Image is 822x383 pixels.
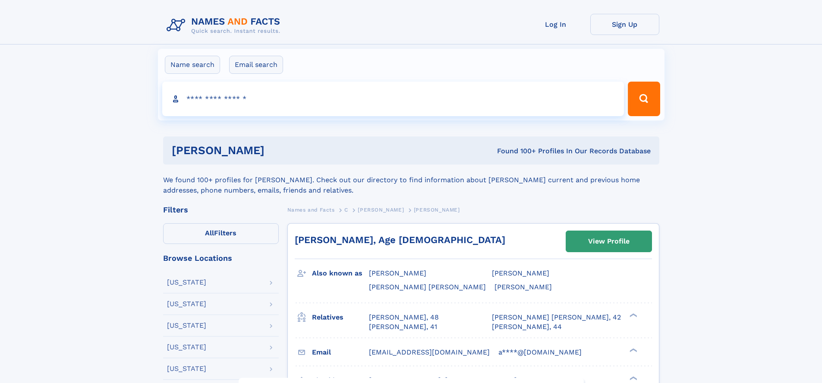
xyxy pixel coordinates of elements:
label: Email search [229,56,283,74]
a: View Profile [566,231,652,252]
span: [PERSON_NAME] [494,283,552,291]
a: [PERSON_NAME], Age [DEMOGRAPHIC_DATA] [295,234,505,245]
div: [US_STATE] [167,365,206,372]
div: Browse Locations [163,254,279,262]
a: [PERSON_NAME] [358,204,404,215]
a: [PERSON_NAME], 44 [492,322,562,332]
span: All [205,229,214,237]
input: search input [162,82,624,116]
label: Filters [163,223,279,244]
div: We found 100+ profiles for [PERSON_NAME]. Check out our directory to find information about [PERS... [163,165,659,196]
span: C [344,207,348,213]
div: Found 100+ Profiles In Our Records Database [381,146,651,156]
div: ❯ [627,312,638,318]
div: Filters [163,206,279,214]
a: [PERSON_NAME], 41 [369,322,437,332]
h3: Relatives [312,310,369,325]
div: ❯ [627,375,638,381]
div: View Profile [588,231,630,251]
span: [PERSON_NAME] [369,269,426,277]
div: [US_STATE] [167,279,206,286]
span: [PERSON_NAME] [414,207,460,213]
span: [PERSON_NAME] [492,269,549,277]
h1: [PERSON_NAME] [172,145,381,156]
a: [PERSON_NAME] [PERSON_NAME], 42 [492,313,621,322]
a: Sign Up [590,14,659,35]
button: Search Button [628,82,660,116]
a: C [344,204,348,215]
span: [PERSON_NAME] [PERSON_NAME] [369,283,486,291]
div: ❯ [627,347,638,353]
img: Logo Names and Facts [163,14,287,37]
a: Names and Facts [287,204,335,215]
div: [US_STATE] [167,344,206,351]
label: Name search [165,56,220,74]
a: Log In [521,14,590,35]
h3: Email [312,345,369,360]
h3: Also known as [312,266,369,281]
div: [US_STATE] [167,322,206,329]
div: [US_STATE] [167,301,206,307]
span: [EMAIL_ADDRESS][DOMAIN_NAME] [369,348,490,356]
a: [PERSON_NAME], 48 [369,313,439,322]
span: [PERSON_NAME] [358,207,404,213]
